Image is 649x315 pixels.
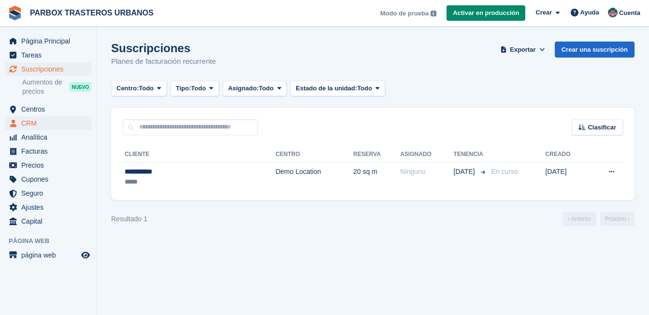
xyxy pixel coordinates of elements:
[21,144,79,158] span: Facturas
[5,116,91,130] a: menu
[380,9,429,18] span: Modo de prueba
[5,172,91,186] a: menu
[510,45,535,55] span: Exportar
[21,172,79,186] span: Cupones
[5,48,91,62] a: menu
[21,215,79,228] span: Capital
[21,186,79,200] span: Seguro
[5,102,91,116] a: menu
[111,56,216,67] p: Planes de facturación recurrente
[21,62,79,76] span: Suscripciones
[111,81,167,97] button: Centro: Todo
[546,162,589,192] td: [DATE]
[608,8,618,17] img: Jose Manuel
[8,6,22,20] img: stora-icon-8386f47178a22dfd0bd8f6a31ec36ba5ce8667c1dd55bd0f319d3a0aa187defe.svg
[5,144,91,158] a: menu
[5,248,91,262] a: menú
[580,8,599,17] span: Ayuda
[21,116,79,130] span: CRM
[21,130,79,144] span: Analítica
[228,84,259,93] span: Asignado:
[400,147,453,162] th: Asignado
[123,147,275,162] th: Cliente
[296,84,357,93] span: Estado de la unidad:
[111,214,147,224] div: Resultado 1
[561,212,636,226] nav: Page
[5,200,91,214] a: menu
[454,167,477,177] span: [DATE]
[5,215,91,228] a: menu
[9,236,96,246] span: Página web
[5,186,91,200] a: menu
[5,62,91,76] a: menu
[555,42,635,57] a: Crear una suscripción
[191,84,206,93] span: Todo
[546,147,589,162] th: Creado
[21,102,79,116] span: Centros
[491,168,518,175] span: En curso
[357,84,372,93] span: Todo
[454,147,488,162] th: Tenencia
[353,162,400,192] td: 20 sq m
[400,167,453,177] div: Ninguno
[171,81,219,97] button: Tipo: Todo
[5,158,91,172] a: menu
[290,81,385,97] button: Estado de la unidad: Todo
[139,84,154,93] span: Todo
[275,162,353,192] td: Demo Location
[26,5,158,21] a: PARBOX TRASTEROS URBANOS
[588,123,616,132] span: Clasificar
[22,77,91,97] a: Aumentos de precios NUEVO
[563,212,596,226] a: Anterior
[176,84,191,93] span: Tipo:
[619,8,640,18] span: Cuenta
[453,8,519,18] span: Activar en producción
[447,5,525,21] a: Activar en producción
[353,147,400,162] th: Reserva
[275,147,353,162] th: Centro
[5,130,91,144] a: menu
[223,81,287,97] button: Asignado: Todo
[80,249,91,261] a: Vista previa de la tienda
[21,34,79,48] span: Página Principal
[22,78,69,96] span: Aumentos de precios
[69,82,91,92] div: NUEVO
[499,42,547,57] button: Exportar
[111,42,216,55] h1: Suscripciones
[5,34,91,48] a: menu
[21,48,79,62] span: Tareas
[21,248,79,262] span: página web
[600,212,635,226] a: Próximo
[21,200,79,214] span: Ajustes
[116,84,139,93] span: Centro:
[21,158,79,172] span: Precios
[431,11,436,16] img: icon-info-grey-7440780725fd019a000dd9b08b2336e03edf1995a4989e88bcd33f0948082b44.svg
[259,84,274,93] span: Todo
[535,8,552,17] span: Crear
